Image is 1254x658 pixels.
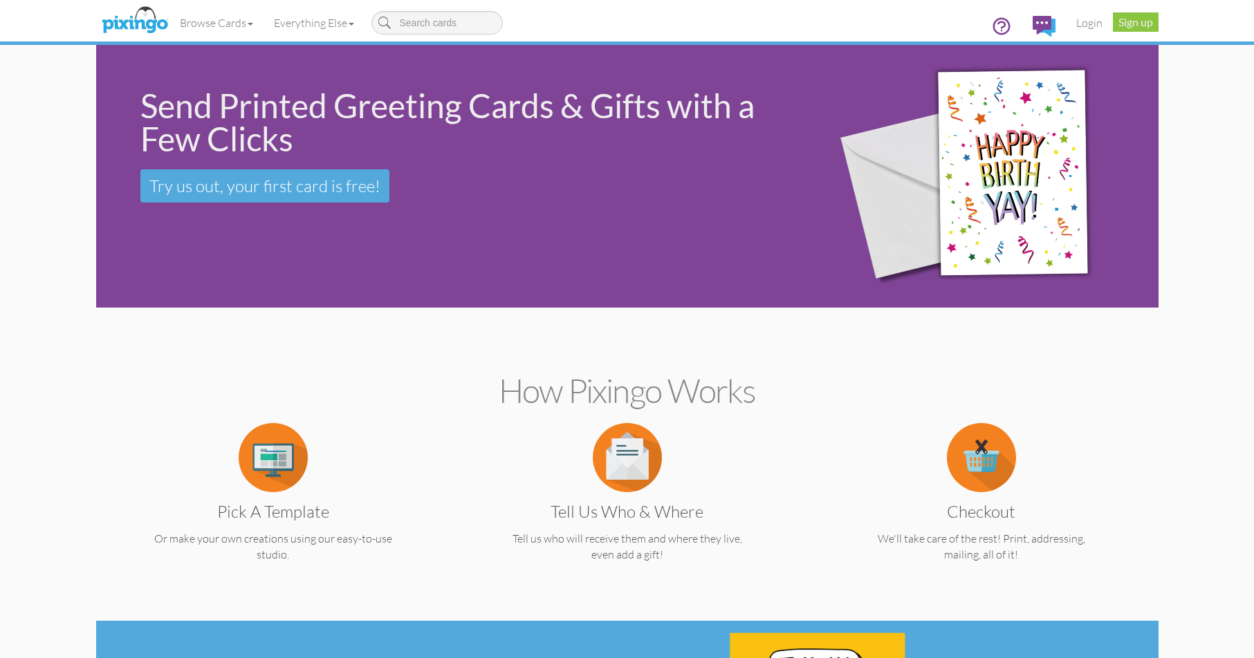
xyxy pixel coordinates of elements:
img: 942c5090-71ba-4bfc-9a92-ca782dcda692.png [815,26,1150,328]
img: pixingo logo [98,3,172,38]
input: Search cards [371,11,503,35]
a: Try us out, your first card is free! [140,169,389,203]
div: Send Printed Greeting Cards & Gifts with a Few Clicks [140,89,793,156]
a: Checkout We'll take care of the rest! Print, addressing, mailing, all of it! [831,449,1132,563]
img: comments.svg [1033,16,1055,37]
a: Tell us Who & Where Tell us who will receive them and where they live, even add a gift! [477,449,777,563]
p: Tell us who will receive them and where they live, even add a gift! [477,531,777,563]
img: item.alt [593,423,662,492]
img: item.alt [947,423,1016,492]
p: Or make your own creations using our easy-to-use studio. [123,531,423,563]
a: Pick a Template Or make your own creations using our easy-to-use studio. [123,449,423,563]
h3: Checkout [842,502,1121,520]
h3: Tell us Who & Where [488,502,767,520]
a: Browse Cards [169,6,264,40]
p: We'll take care of the rest! Print, addressing, mailing, all of it! [831,531,1132,563]
a: Everything Else [264,6,365,40]
a: Sign up [1113,12,1159,32]
img: item.alt [239,423,308,492]
a: Login [1066,6,1113,40]
h3: Pick a Template [133,502,413,520]
span: Try us out, your first card is free! [149,176,380,196]
h2: How Pixingo works [120,373,1134,409]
